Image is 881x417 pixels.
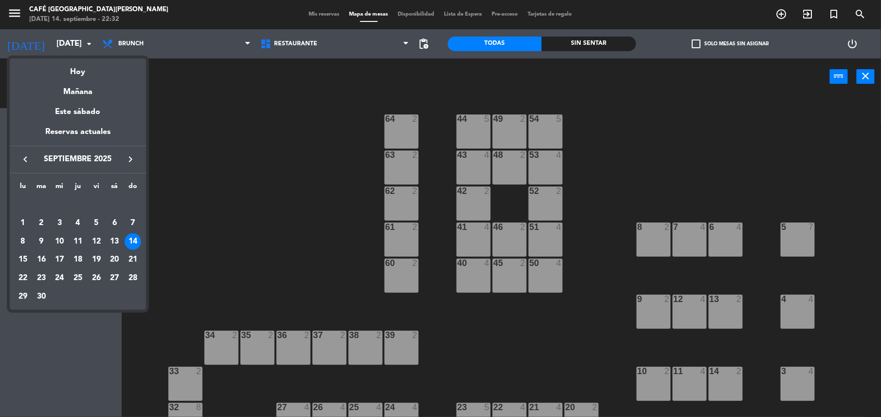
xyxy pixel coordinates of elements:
[125,251,141,268] div: 21
[87,214,106,232] td: 5 de septiembre de 2025
[32,232,51,251] td: 9 de septiembre de 2025
[106,269,124,287] td: 27 de septiembre de 2025
[34,153,122,166] span: septiembre 2025
[70,251,86,268] div: 18
[70,233,86,250] div: 11
[10,126,146,146] div: Reservas actuales
[70,270,86,286] div: 25
[50,214,69,232] td: 3 de septiembre de 2025
[124,232,142,251] td: 14 de septiembre de 2025
[124,250,142,269] td: 21 de septiembre de 2025
[32,214,51,232] td: 2 de septiembre de 2025
[124,214,142,232] td: 7 de septiembre de 2025
[106,181,124,196] th: sábado
[33,233,50,250] div: 9
[88,270,105,286] div: 26
[125,215,141,231] div: 7
[50,250,69,269] td: 17 de septiembre de 2025
[69,250,87,269] td: 18 de septiembre de 2025
[106,233,123,250] div: 13
[14,269,32,287] td: 22 de septiembre de 2025
[106,215,123,231] div: 6
[69,181,87,196] th: jueves
[70,215,86,231] div: 4
[10,98,146,126] div: Este sábado
[10,58,146,78] div: Hoy
[32,287,51,306] td: 30 de septiembre de 2025
[14,195,142,214] td: SEP.
[88,215,105,231] div: 5
[106,214,124,232] td: 6 de septiembre de 2025
[87,269,106,287] td: 26 de septiembre de 2025
[88,251,105,268] div: 19
[69,232,87,251] td: 11 de septiembre de 2025
[14,214,32,232] td: 1 de septiembre de 2025
[15,288,31,305] div: 29
[33,251,50,268] div: 16
[17,153,34,166] button: keyboard_arrow_left
[124,269,142,287] td: 28 de septiembre de 2025
[32,269,51,287] td: 23 de septiembre de 2025
[10,78,146,98] div: Mañana
[14,181,32,196] th: lunes
[51,233,68,250] div: 10
[51,215,68,231] div: 3
[106,232,124,251] td: 13 de septiembre de 2025
[15,233,31,250] div: 8
[32,250,51,269] td: 16 de septiembre de 2025
[15,251,31,268] div: 15
[122,153,139,166] button: keyboard_arrow_right
[106,250,124,269] td: 20 de septiembre de 2025
[124,181,142,196] th: domingo
[14,250,32,269] td: 15 de septiembre de 2025
[87,232,106,251] td: 12 de septiembre de 2025
[50,232,69,251] td: 10 de septiembre de 2025
[125,153,136,165] i: keyboard_arrow_right
[15,215,31,231] div: 1
[14,287,32,306] td: 29 de septiembre de 2025
[33,288,50,305] div: 30
[88,233,105,250] div: 12
[14,232,32,251] td: 8 de septiembre de 2025
[87,250,106,269] td: 19 de septiembre de 2025
[69,269,87,287] td: 25 de septiembre de 2025
[106,251,123,268] div: 20
[19,153,31,165] i: keyboard_arrow_left
[33,215,50,231] div: 2
[125,233,141,250] div: 14
[32,181,51,196] th: martes
[125,270,141,286] div: 28
[51,251,68,268] div: 17
[33,270,50,286] div: 23
[50,269,69,287] td: 24 de septiembre de 2025
[15,270,31,286] div: 22
[50,181,69,196] th: miércoles
[51,270,68,286] div: 24
[106,270,123,286] div: 27
[87,181,106,196] th: viernes
[69,214,87,232] td: 4 de septiembre de 2025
